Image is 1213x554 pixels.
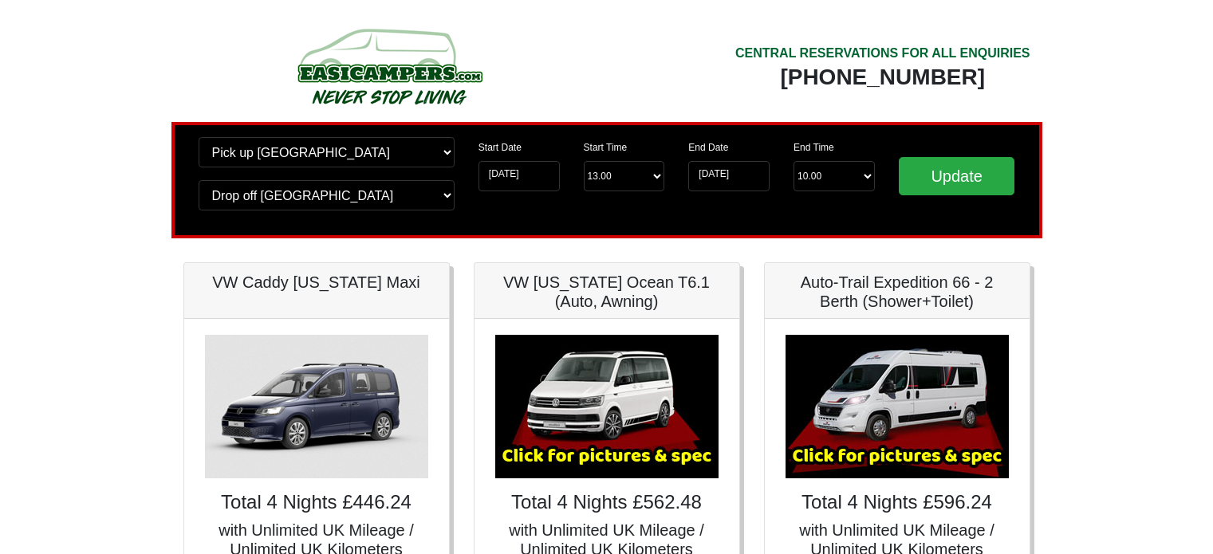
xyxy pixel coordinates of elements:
img: VW Caddy California Maxi [205,335,428,478]
img: campers-checkout-logo.png [238,22,541,110]
label: End Date [688,140,728,155]
div: [PHONE_NUMBER] [735,63,1030,92]
input: Update [899,157,1015,195]
label: End Time [794,140,834,155]
h4: Total 4 Nights £446.24 [200,491,433,514]
div: CENTRAL RESERVATIONS FOR ALL ENQUIRIES [735,44,1030,63]
input: Start Date [479,161,560,191]
h5: VW [US_STATE] Ocean T6.1 (Auto, Awning) [490,273,723,311]
h5: Auto-Trail Expedition 66 - 2 Berth (Shower+Toilet) [781,273,1014,311]
label: Start Time [584,140,628,155]
img: Auto-Trail Expedition 66 - 2 Berth (Shower+Toilet) [786,335,1009,478]
img: VW California Ocean T6.1 (Auto, Awning) [495,335,719,478]
h4: Total 4 Nights £596.24 [781,491,1014,514]
h5: VW Caddy [US_STATE] Maxi [200,273,433,292]
input: Return Date [688,161,770,191]
label: Start Date [479,140,522,155]
h4: Total 4 Nights £562.48 [490,491,723,514]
